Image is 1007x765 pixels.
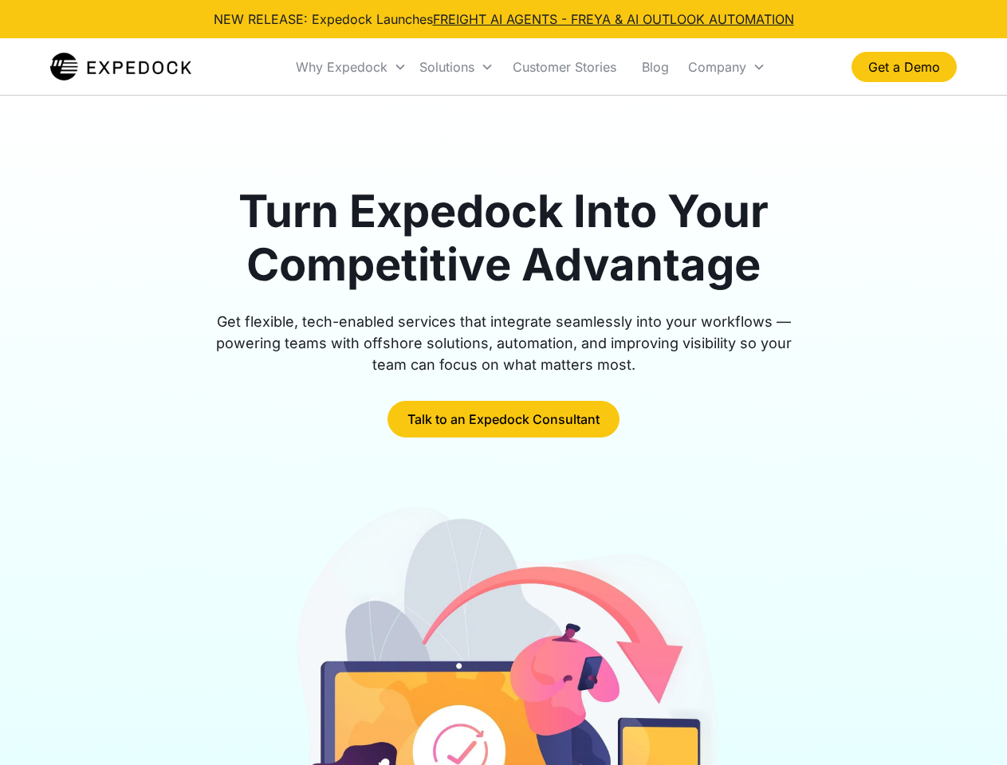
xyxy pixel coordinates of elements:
[296,59,387,75] div: Why Expedock
[50,51,191,83] a: home
[682,40,772,94] div: Company
[500,40,629,94] a: Customer Stories
[629,40,682,94] a: Blog
[214,10,794,29] div: NEW RELEASE: Expedock Launches
[50,51,191,83] img: Expedock Logo
[927,688,1007,765] iframe: Chat Widget
[419,59,474,75] div: Solutions
[289,40,413,94] div: Why Expedock
[387,401,620,437] a: Talk to an Expedock Consultant
[198,311,810,375] div: Get flexible, tech-enabled services that integrate seamlessly into your workflows — powering team...
[198,185,810,292] h1: Turn Expedock Into Your Competitive Advantage
[688,59,746,75] div: Company
[852,52,957,82] a: Get a Demo
[413,40,500,94] div: Solutions
[433,11,794,27] a: FREIGHT AI AGENTS - FREYA & AI OUTLOOK AUTOMATION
